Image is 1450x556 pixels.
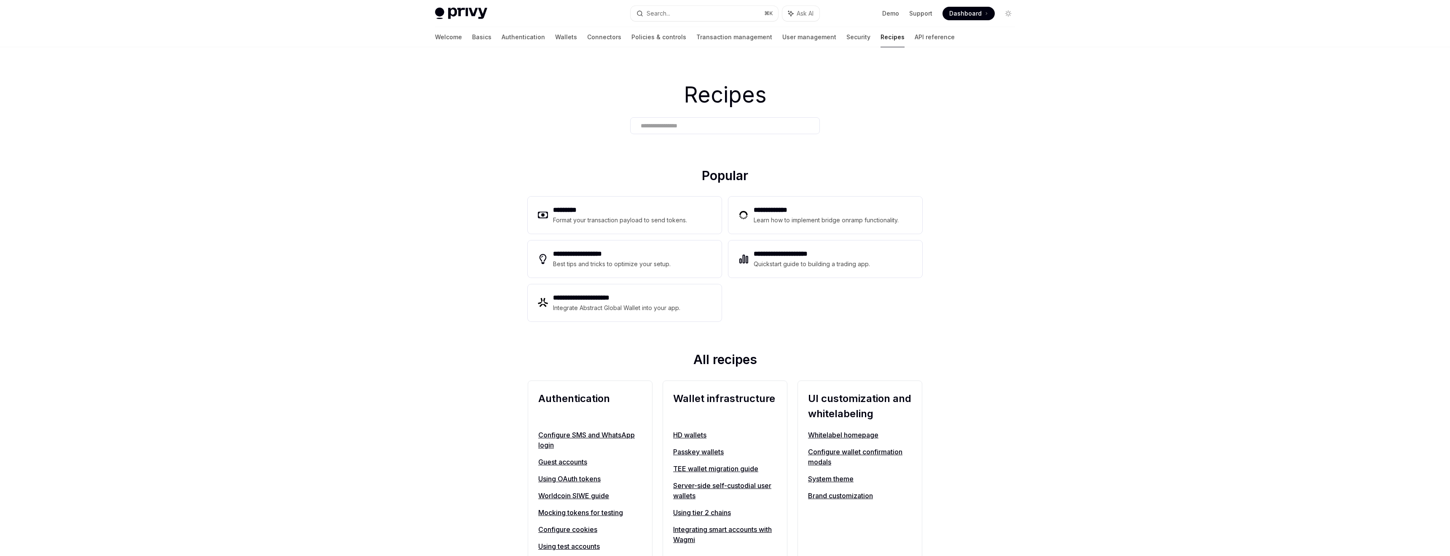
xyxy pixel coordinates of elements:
div: Integrate Abstract Global Wallet into your app. [553,303,681,313]
a: Authentication [502,27,545,47]
a: User management [782,27,836,47]
a: Security [846,27,870,47]
a: Demo [882,9,899,18]
button: Ask AI [782,6,819,21]
a: Recipes [881,27,905,47]
a: **** **** ***Learn how to implement bridge onramp functionality. [728,197,922,234]
h2: Popular [528,168,922,186]
a: Mocking tokens for testing [538,507,642,518]
a: Welcome [435,27,462,47]
a: **** ****Format your transaction payload to send tokens. [528,197,722,234]
a: Integrating smart accounts with Wagmi [673,524,777,545]
img: light logo [435,8,487,19]
a: Passkey wallets [673,447,777,457]
a: Server-side self-custodial user wallets [673,480,777,501]
a: HD wallets [673,430,777,440]
a: Brand customization [808,491,912,501]
a: Configure cookies [538,524,642,534]
div: Search... [647,8,670,19]
h2: Authentication [538,391,642,421]
a: Configure SMS and WhatsApp login [538,430,642,450]
a: Transaction management [696,27,772,47]
h2: All recipes [528,352,922,370]
a: Support [909,9,932,18]
h2: UI customization and whitelabeling [808,391,912,421]
button: Toggle dark mode [1002,7,1015,20]
span: Ask AI [797,9,814,18]
a: TEE wallet migration guide [673,464,777,474]
div: Best tips and tricks to optimize your setup. [553,259,672,269]
a: Configure wallet confirmation modals [808,447,912,467]
a: Dashboard [943,7,995,20]
h2: Wallet infrastructure [673,391,777,421]
a: Worldcoin SIWE guide [538,491,642,501]
span: Dashboard [949,9,982,18]
a: Policies & controls [631,27,686,47]
a: Guest accounts [538,457,642,467]
a: Connectors [587,27,621,47]
button: Search...⌘K [631,6,778,21]
a: API reference [915,27,955,47]
a: Basics [472,27,491,47]
div: Quickstart guide to building a trading app. [754,259,870,269]
a: Wallets [555,27,577,47]
a: Whitelabel homepage [808,430,912,440]
a: Using tier 2 chains [673,507,777,518]
a: System theme [808,474,912,484]
a: Using OAuth tokens [538,474,642,484]
div: Learn how to implement bridge onramp functionality. [754,215,901,225]
span: ⌘ K [764,10,773,17]
div: Format your transaction payload to send tokens. [553,215,687,225]
a: Using test accounts [538,541,642,551]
